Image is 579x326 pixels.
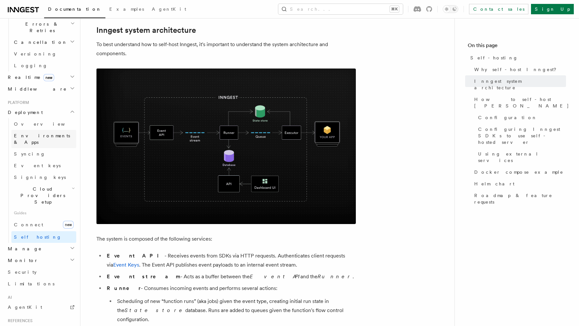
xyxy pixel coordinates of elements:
[5,255,76,266] button: Monitor
[11,48,76,60] a: Versioning
[11,231,76,243] a: Self hosting
[14,133,70,145] span: Environments & Apps
[105,251,356,270] li: - Receives events from SDKs via HTTP requests. Authenticates client requests via . The Event API ...
[11,218,76,231] a: Connectnew
[5,243,76,255] button: Manage
[152,6,186,12] span: AgentKit
[472,178,566,190] a: Helm chart
[472,94,566,112] a: How to self-host [PERSON_NAME]
[5,257,38,264] span: Monitor
[14,151,45,157] span: Syncing
[468,52,566,64] a: Self-hosting
[476,148,566,166] a: Using external services
[5,74,54,81] span: Realtime
[250,273,300,280] em: Event API
[11,18,76,36] button: Errors & Retries
[107,253,164,259] strong: Event API
[472,166,566,178] a: Docker compose example
[5,278,76,290] a: Limitations
[11,21,70,34] span: Errors & Retries
[5,107,76,118] button: Deployment
[14,222,43,227] span: Connect
[11,36,76,48] button: Cancellation
[5,100,29,105] span: Platform
[11,186,72,205] span: Cloud Providers Setup
[478,151,566,164] span: Using external services
[43,74,54,81] span: new
[470,55,518,61] span: Self-hosting
[63,221,74,229] span: new
[5,318,32,323] span: References
[11,148,76,160] a: Syncing
[5,295,12,300] span: AI
[11,118,76,130] a: Overview
[474,78,566,91] span: Inngest system architecture
[8,281,54,286] span: Limitations
[5,71,76,83] button: Realtimenew
[11,60,76,71] a: Logging
[105,2,148,18] a: Examples
[318,273,353,280] em: Runner
[14,175,66,180] span: Signing keys
[531,4,574,14] a: Sign Up
[5,245,42,252] span: Manage
[105,272,356,281] li: - Acts as a buffer between the and the .
[478,114,537,121] span: Configuration
[44,2,105,18] a: Documentation
[14,63,48,68] span: Logging
[474,66,561,73] span: Why self-host Inngest?
[5,118,76,243] div: Deployment
[107,273,180,280] strong: Event stream
[474,181,514,187] span: Helm chart
[5,301,76,313] a: AgentKit
[390,6,399,12] kbd: ⌘K
[469,4,528,14] a: Contact sales
[96,40,356,58] p: To best understand how to self-host Inngest, it's important to understand the system architecture...
[11,183,76,208] button: Cloud Providers Setup
[113,262,139,268] a: Event Keys
[8,270,37,275] span: Security
[474,192,566,205] span: Roadmap & feature requests
[476,112,566,123] a: Configuration
[472,190,566,208] a: Roadmap & feature requests
[5,109,43,116] span: Deployment
[5,266,76,278] a: Security
[14,163,61,168] span: Event keys
[476,123,566,148] a: Configuring Inngest SDKs to use self-hosted server
[278,4,403,14] button: Search...⌘K
[14,234,62,240] span: Self hosting
[474,169,563,175] span: Docker compose example
[478,126,566,145] span: Configuring Inngest SDKs to use self-hosted server
[5,86,67,92] span: Middleware
[125,307,185,313] em: State store
[109,6,144,12] span: Examples
[11,130,76,148] a: Environments & Apps
[14,51,57,56] span: Versioning
[468,42,566,52] h4: On this page
[11,171,76,183] a: Signing keys
[11,160,76,171] a: Event keys
[107,285,141,291] strong: Runner
[115,297,356,324] li: Scheduling of new “function runs” (aka jobs) given the event type, creating initial run state in ...
[472,64,566,75] a: Why self-host Inngest?
[14,121,81,127] span: Overview
[96,234,356,244] p: The system is composed of the following services:
[5,83,76,95] button: Middleware
[472,75,566,94] a: Inngest system architecture
[96,26,196,35] a: Inngest system architecture
[148,2,190,18] a: AgentKit
[8,305,42,310] span: AgentKit
[11,208,76,218] span: Guides
[96,69,356,224] img: Inngest system architecture diagram
[474,96,569,109] span: How to self-host [PERSON_NAME]
[48,6,102,12] span: Documentation
[443,5,458,13] button: Toggle dark mode
[11,39,67,45] span: Cancellation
